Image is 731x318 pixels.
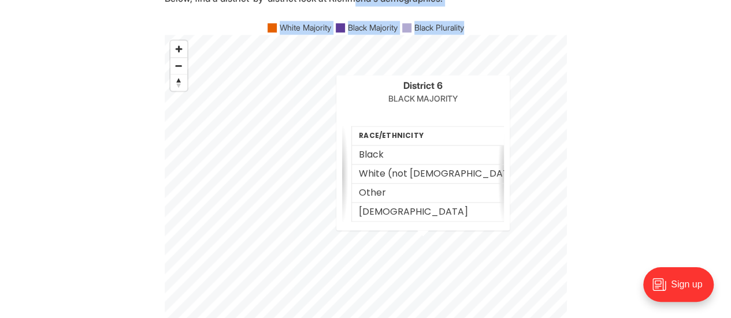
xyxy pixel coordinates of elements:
td: White (not [DEMOGRAPHIC_DATA]) [351,164,530,184]
button: Zoom out [170,57,187,74]
iframe: portal-trigger [633,261,731,318]
div: Black Plurality [414,21,464,35]
b: District 6 [403,80,443,91]
td: Other [351,184,530,203]
p: Black Majority [342,90,504,107]
td: Black [351,145,530,164]
th: Race/Ethnicity [351,126,530,145]
div: White Majority [280,21,331,35]
button: Reset bearing to north [170,74,187,91]
button: Zoom in [170,40,187,57]
td: [DEMOGRAPHIC_DATA] [351,203,530,222]
div: Black Majority [348,21,398,35]
span: Zoom out [170,58,187,74]
span: Reset bearing to north [170,74,187,91]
